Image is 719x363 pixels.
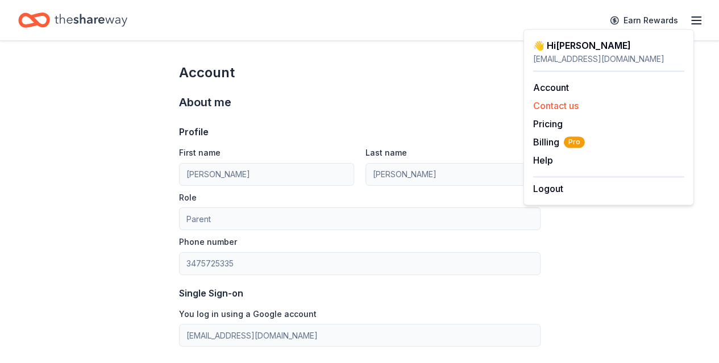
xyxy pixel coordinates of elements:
span: Billing [533,135,585,149]
a: Earn Rewards [603,10,685,31]
button: Help [533,153,553,167]
label: Role [179,192,197,203]
div: [EMAIL_ADDRESS][DOMAIN_NAME] [533,52,684,66]
button: Logout [533,182,563,195]
button: BillingPro [533,135,585,149]
div: 👋 Hi [PERSON_NAME] [533,39,684,52]
div: Single Sign-on [179,286,541,300]
label: Last name [365,147,407,158]
a: Home [18,7,127,34]
label: First name [179,147,221,158]
label: Phone number [179,236,237,248]
a: Pricing [533,118,563,130]
label: You log in using a Google account [179,308,317,320]
a: Account [533,82,569,93]
span: Pro [564,136,585,148]
div: Account [179,64,541,82]
div: Profile [179,125,209,139]
button: Contact us [533,99,579,112]
div: About me [179,93,541,111]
